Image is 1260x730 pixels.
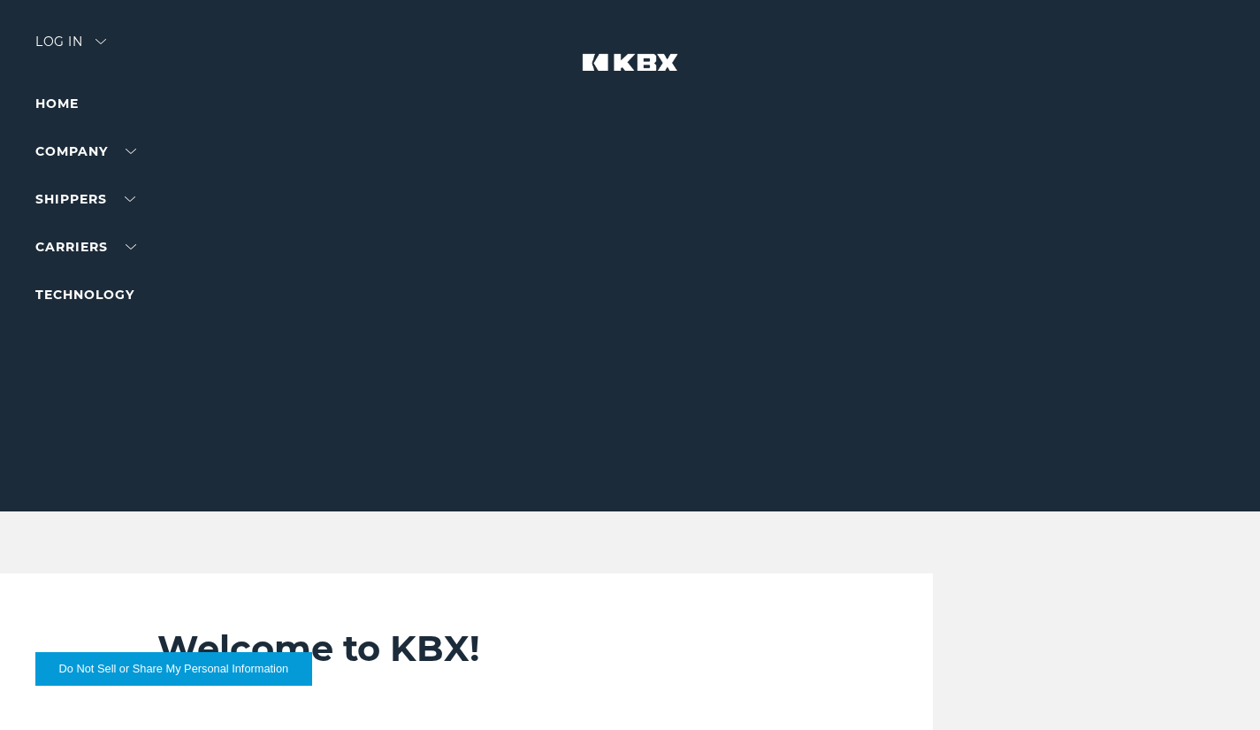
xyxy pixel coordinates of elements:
[95,39,106,44] img: arrow
[35,35,106,61] div: Log in
[35,652,312,686] button: Do Not Sell or Share My Personal Information
[35,191,135,207] a: SHIPPERS
[35,143,136,159] a: Company
[35,239,136,255] a: Carriers
[35,287,134,303] a: Technology
[564,35,697,113] img: kbx logo
[35,96,79,111] a: Home
[157,626,838,671] h2: Welcome to KBX!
